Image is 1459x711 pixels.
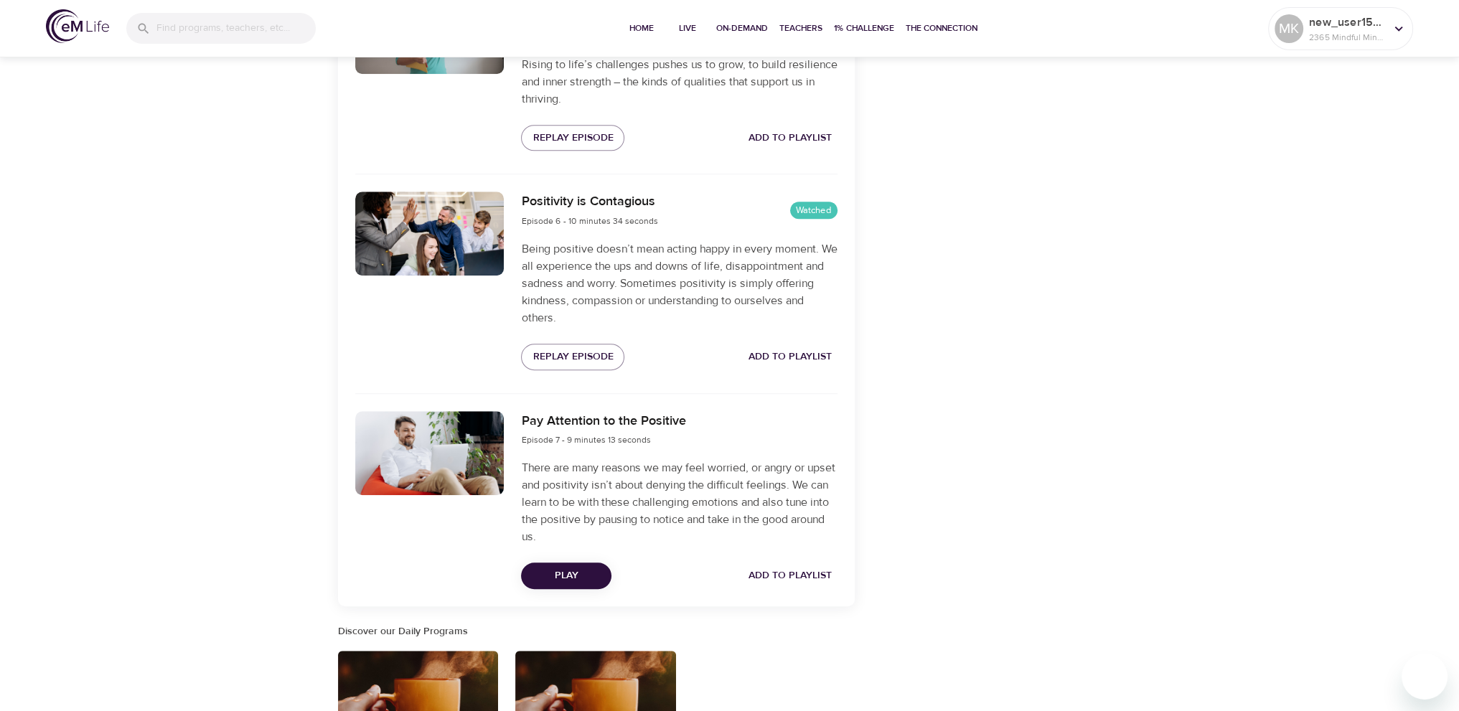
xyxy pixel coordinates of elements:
[156,13,316,44] input: Find programs, teachers, etc...
[743,125,838,151] button: Add to Playlist
[521,344,624,370] button: Replay Episode
[46,9,109,43] img: logo
[338,623,855,639] h6: Discover our Daily Programs
[749,567,832,585] span: Add to Playlist
[1275,14,1303,43] div: MK
[533,129,613,147] span: Replay Episode
[521,562,611,589] button: Play
[743,562,838,589] button: Add to Playlist
[521,459,837,545] p: There are many reasons we may feel worried, or angry or upset and positivity isn’t about denying ...
[1402,654,1448,700] iframe: Button to launch messaging window
[834,21,894,36] span: 1% Challenge
[790,204,838,217] span: Watched
[521,434,650,446] span: Episode 7 - 9 minutes 13 seconds
[670,21,705,36] span: Live
[743,344,838,370] button: Add to Playlist
[716,21,768,36] span: On-Demand
[521,39,837,108] p: Embracing both the good and bad in life helps us flourish. Rising to life’s challenges pushes us ...
[1309,31,1385,44] p: 2365 Mindful Minutes
[533,348,613,366] span: Replay Episode
[1309,14,1385,31] p: new_user1566398680
[624,21,659,36] span: Home
[521,192,657,212] h6: Positivity is Contagious
[779,21,822,36] span: Teachers
[521,411,685,432] h6: Pay Attention to the Positive
[521,215,657,227] span: Episode 6 - 10 minutes 34 seconds
[906,21,977,36] span: The Connection
[749,129,832,147] span: Add to Playlist
[749,348,832,366] span: Add to Playlist
[521,125,624,151] button: Replay Episode
[521,240,837,326] p: Being positive doesn’t mean acting happy in every moment. We all experience the ups and downs of ...
[533,567,600,585] span: Play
